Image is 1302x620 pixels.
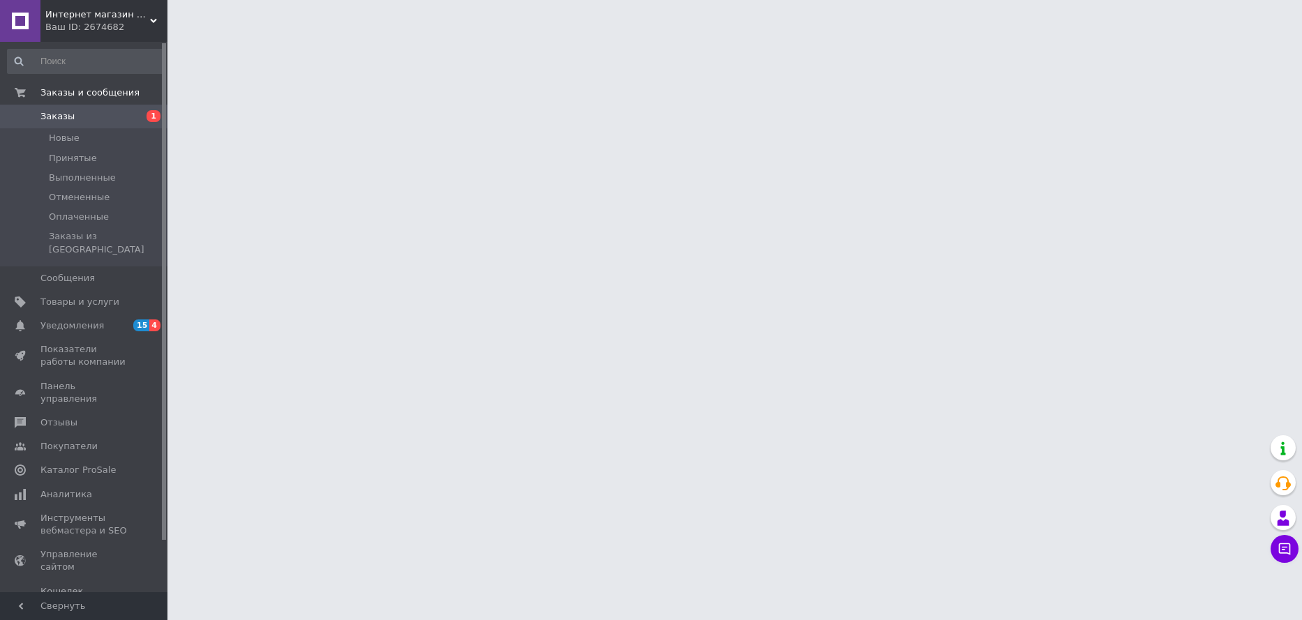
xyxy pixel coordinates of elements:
[40,296,119,308] span: Товары и услуги
[149,319,160,331] span: 4
[1271,535,1299,563] button: Чат с покупателем
[40,319,104,332] span: Уведомления
[45,21,167,33] div: Ваш ID: 2674682
[45,8,150,21] span: Интернет магазин одежды, обуви, аксессуаров для всей семьи
[40,488,92,501] span: Аналитика
[49,211,109,223] span: Оплаченные
[40,272,95,285] span: Сообщения
[49,230,163,255] span: Заказы из [GEOGRAPHIC_DATA]
[40,548,129,573] span: Управление сайтом
[7,49,165,74] input: Поиск
[40,380,129,405] span: Панель управления
[49,132,80,144] span: Новые
[40,416,77,429] span: Отзывы
[49,172,116,184] span: Выполненные
[49,191,110,204] span: Отмененные
[40,585,129,610] span: Кошелек компании
[40,464,116,476] span: Каталог ProSale
[40,86,140,99] span: Заказы и сообщения
[40,110,75,123] span: Заказы
[133,319,149,331] span: 15
[49,152,97,165] span: Принятые
[40,440,98,453] span: Покупатели
[40,343,129,368] span: Показатели работы компании
[40,512,129,537] span: Инструменты вебмастера и SEO
[147,110,160,122] span: 1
